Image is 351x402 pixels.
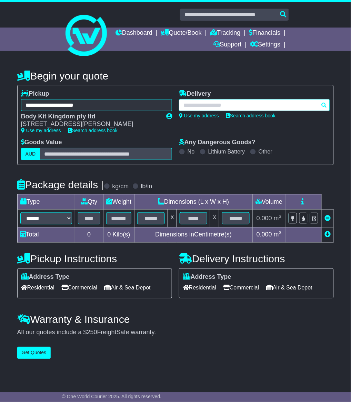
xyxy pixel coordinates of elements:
[214,39,242,51] a: Support
[257,231,272,238] span: 0.000
[75,194,103,209] td: Qty
[183,283,216,293] span: Residential
[103,194,134,209] td: Weight
[21,274,70,281] label: Address Type
[179,113,219,118] a: Use my address
[103,227,134,242] td: Kilo(s)
[253,194,285,209] td: Volume
[161,28,202,39] a: Quote/Book
[116,28,152,39] a: Dashboard
[17,347,51,359] button: Get Quotes
[249,28,281,39] a: Financials
[21,139,62,146] label: Goods Value
[17,314,334,325] h4: Warranty & Insurance
[21,113,159,120] div: Body Kit Kingdom pty ltd
[183,274,231,281] label: Address Type
[21,283,54,293] span: Residential
[223,283,259,293] span: Commercial
[259,148,272,155] label: Other
[17,70,334,82] h4: Begin your quote
[17,227,75,242] td: Total
[266,283,313,293] span: Air & Sea Depot
[210,209,219,227] td: x
[17,253,172,265] h4: Pickup Instructions
[62,394,162,400] span: © One World Courier 2025. All rights reserved.
[17,329,334,337] div: All our quotes include a $ FreightSafe warranty.
[21,148,40,160] label: AUD
[21,128,61,133] a: Use my address
[107,231,111,238] span: 0
[68,128,118,133] a: Search address book
[104,283,151,293] span: Air & Sea Depot
[112,183,129,190] label: kg/cm
[324,231,331,238] a: Add new item
[274,215,282,222] span: m
[210,28,241,39] a: Tracking
[208,148,245,155] label: Lithium Battery
[21,90,49,98] label: Pickup
[134,194,253,209] td: Dimensions (L x W x H)
[21,120,159,128] div: [STREET_ADDRESS][PERSON_NAME]
[279,230,282,235] sup: 3
[250,39,281,51] a: Settings
[87,329,97,336] span: 250
[279,214,282,219] sup: 3
[17,194,75,209] td: Type
[179,90,211,98] label: Delivery
[179,139,255,146] label: Any Dangerous Goods?
[168,209,177,227] td: x
[179,99,330,111] typeahead: Please provide city
[188,148,194,155] label: No
[61,283,97,293] span: Commercial
[226,113,275,118] a: Search address book
[141,183,152,190] label: lb/in
[179,253,334,265] h4: Delivery Instructions
[75,227,103,242] td: 0
[274,231,282,238] span: m
[257,215,272,222] span: 0.000
[134,227,253,242] td: Dimensions in Centimetre(s)
[324,215,331,222] a: Remove this item
[17,179,104,190] h4: Package details |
